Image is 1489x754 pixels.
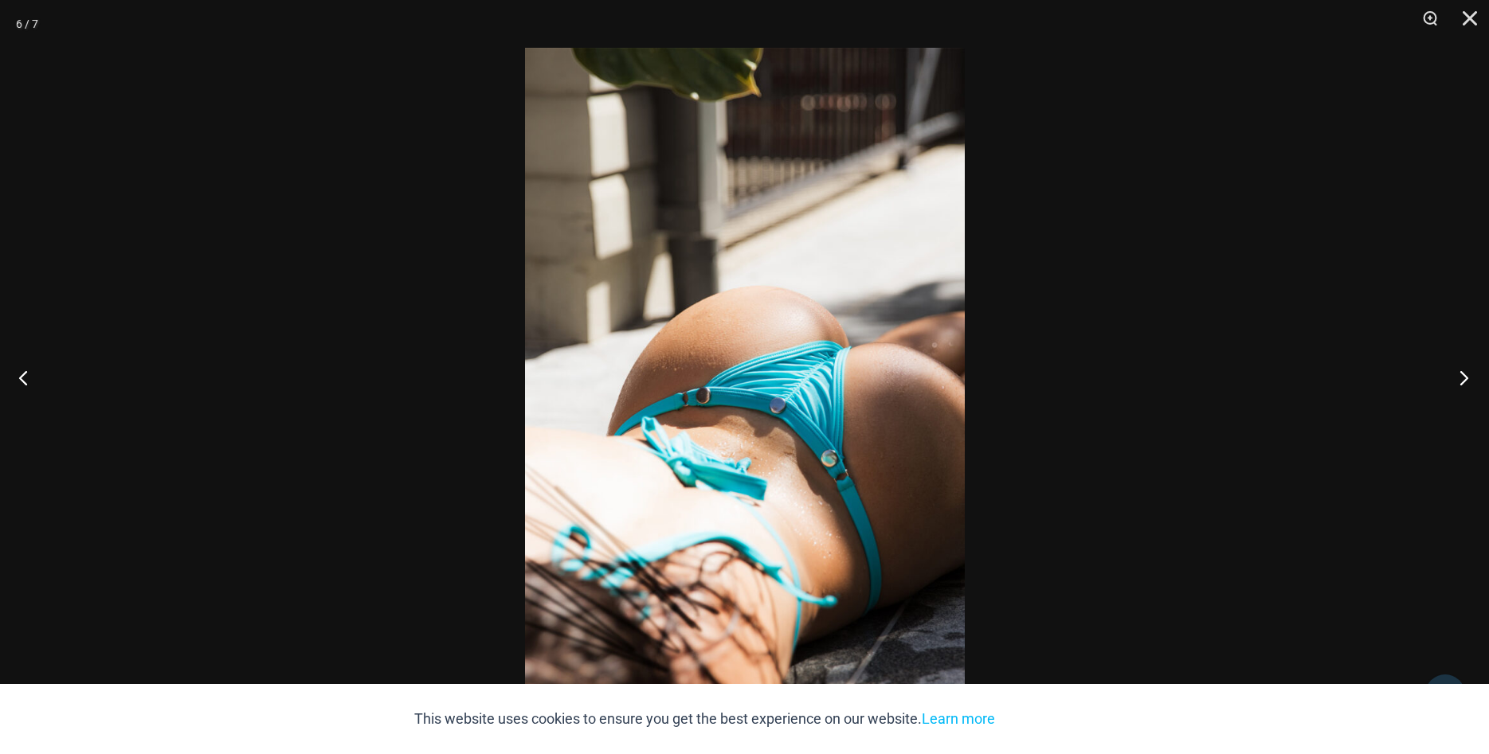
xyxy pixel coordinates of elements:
div: 6 / 7 [16,12,38,36]
a: Learn more [922,710,995,727]
button: Next [1429,338,1489,417]
button: Accept [1007,700,1075,738]
p: This website uses cookies to ensure you get the best experience on our website. [414,707,995,731]
img: Tight Rope Turquoise 319 Tri Top 4228 Thong Bottom 07 [525,48,965,706]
